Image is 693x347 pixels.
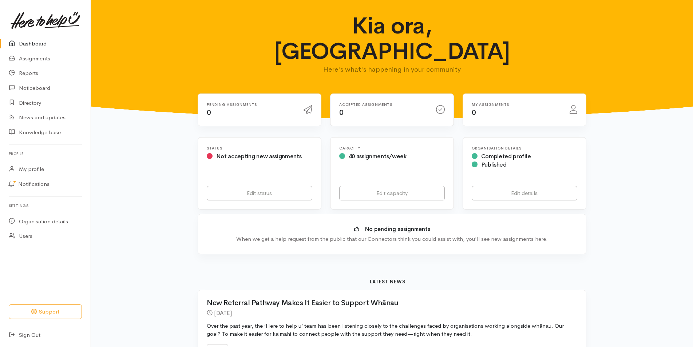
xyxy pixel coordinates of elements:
h6: Profile [9,149,82,159]
span: Completed profile [481,152,531,160]
h2: New Referral Pathway Makes It Easier to Support Whānau [207,299,569,307]
b: Latest news [370,279,405,285]
b: No pending assignments [365,226,430,232]
h6: Settings [9,201,82,211]
h6: Status [207,146,312,150]
h6: Accepted assignments [339,103,427,107]
span: 0 [472,108,476,117]
p: Over the past year, the ‘Here to help u’ team has been listening closely to the challenges faced ... [207,322,577,338]
a: Edit details [472,186,577,201]
p: Here's what's happening in your community [250,64,534,75]
span: Published [481,161,507,168]
span: 0 [207,108,211,117]
h1: Kia ora, [GEOGRAPHIC_DATA] [250,13,534,64]
h6: Organisation Details [472,146,577,150]
h6: Pending assignments [207,103,295,107]
div: When we get a help request from the public that our Connectors think you could assist with, you'l... [209,235,575,243]
button: Support [9,304,82,319]
span: 0 [339,108,344,117]
h6: Capacity [339,146,445,150]
a: Edit capacity [339,186,445,201]
a: Edit status [207,186,312,201]
time: [DATE] [214,309,232,317]
span: 40 assignments/week [349,152,407,160]
span: Not accepting new assignments [216,152,302,160]
h6: My assignments [472,103,561,107]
